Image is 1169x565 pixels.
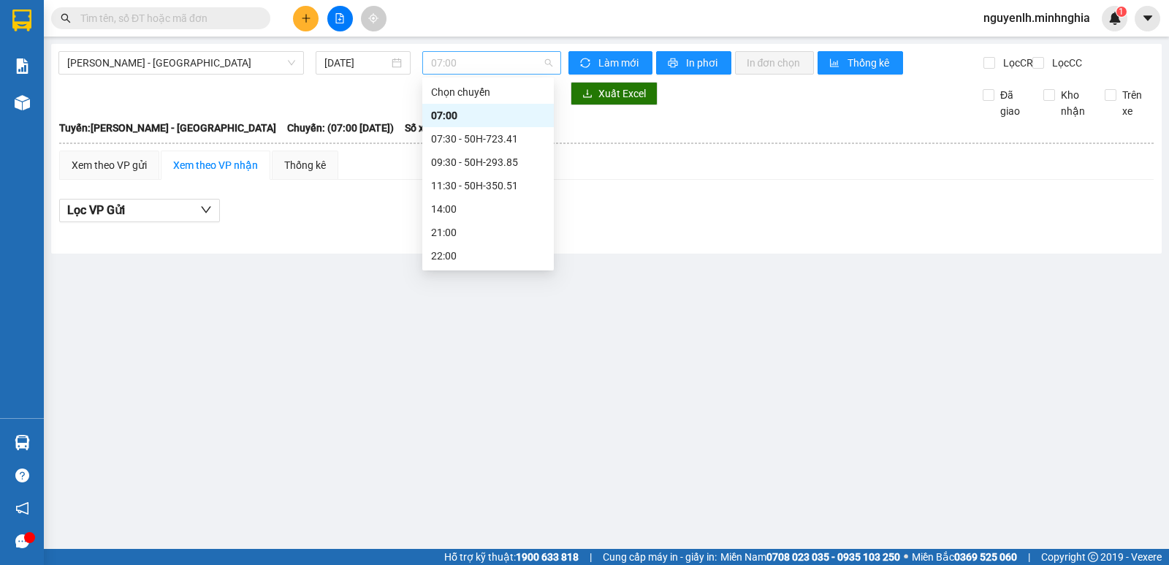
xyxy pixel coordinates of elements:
[720,549,900,565] span: Miền Nam
[735,51,815,75] button: In đơn chọn
[431,52,552,74] span: 07:00
[15,534,29,548] span: message
[598,55,641,71] span: Làm mới
[1108,12,1122,25] img: icon-new-feature
[12,10,31,31] img: logo-vxr
[368,13,378,23] span: aim
[904,554,908,560] span: ⚪️
[603,549,717,565] span: Cung cấp máy in - giấy in:
[516,551,579,563] strong: 1900 633 818
[997,55,1035,71] span: Lọc CR
[61,13,71,23] span: search
[1046,55,1084,71] span: Lọc CC
[912,549,1017,565] span: Miền Bắc
[590,549,592,565] span: |
[444,549,579,565] span: Hỗ trợ kỹ thuật:
[173,157,258,173] div: Xem theo VP nhận
[15,95,30,110] img: warehouse-icon
[324,55,389,71] input: 15/10/2025
[72,157,147,173] div: Xem theo VP gửi
[80,10,253,26] input: Tìm tên, số ĐT hoặc mã đơn
[422,80,554,104] div: Chọn chuyến
[15,501,29,515] span: notification
[1088,552,1098,562] span: copyright
[431,131,545,147] div: 07:30 - 50H-723.41
[1116,7,1127,17] sup: 1
[972,9,1102,27] span: nguyenlh.minhnghia
[1055,87,1093,119] span: Kho nhận
[335,13,345,23] span: file-add
[15,469,29,482] span: question-circle
[67,52,295,74] span: Phan Rí - Sài Gòn
[954,551,1017,563] strong: 0369 525 060
[431,84,545,100] div: Chọn chuyến
[686,55,720,71] span: In phơi
[994,87,1032,119] span: Đã giao
[200,204,212,216] span: down
[431,107,545,124] div: 07:00
[301,13,311,23] span: plus
[431,154,545,170] div: 09:30 - 50H-293.85
[15,435,30,450] img: warehouse-icon
[287,120,394,136] span: Chuyến: (07:00 [DATE])
[361,6,387,31] button: aim
[1135,6,1160,31] button: caret-down
[766,551,900,563] strong: 0708 023 035 - 0935 103 250
[571,82,658,105] button: downloadXuất Excel
[431,178,545,194] div: 11:30 - 50H-350.51
[1119,7,1124,17] span: 1
[1116,87,1154,119] span: Trên xe
[431,248,545,264] div: 22:00
[67,201,125,219] span: Lọc VP Gửi
[431,201,545,217] div: 14:00
[59,199,220,222] button: Lọc VP Gửi
[405,120,433,136] span: Số xe:
[1141,12,1154,25] span: caret-down
[818,51,903,75] button: bar-chartThống kê
[59,122,276,134] b: Tuyến: [PERSON_NAME] - [GEOGRAPHIC_DATA]
[848,55,891,71] span: Thống kê
[1028,549,1030,565] span: |
[656,51,731,75] button: printerIn phơi
[668,58,680,69] span: printer
[568,51,652,75] button: syncLàm mới
[15,58,30,74] img: solution-icon
[284,157,326,173] div: Thống kê
[293,6,319,31] button: plus
[431,224,545,240] div: 21:00
[327,6,353,31] button: file-add
[580,58,593,69] span: sync
[829,58,842,69] span: bar-chart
